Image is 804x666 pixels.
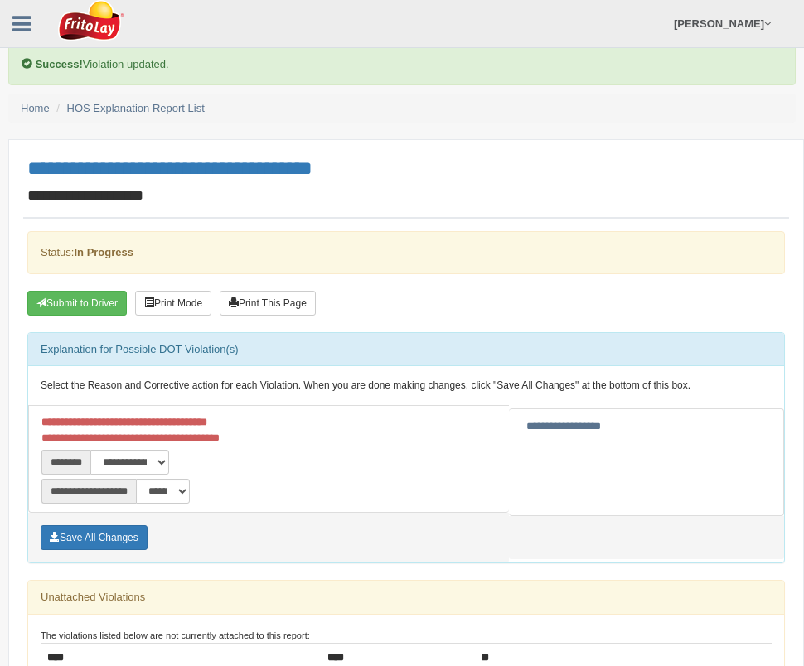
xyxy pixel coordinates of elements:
[28,333,784,366] div: Explanation for Possible DOT Violation(s)
[41,525,148,550] button: Save
[41,630,310,640] small: The violations listed below are not currently attached to this report:
[28,366,784,406] div: Select the Reason and Corrective action for each Violation. When you are done making changes, cli...
[135,291,211,316] button: Print Mode
[67,102,205,114] a: HOS Explanation Report List
[36,58,83,70] b: Success!
[28,581,784,614] div: Unattached Violations
[27,291,127,316] button: Submit To Driver
[74,246,133,258] strong: In Progress
[27,231,785,273] div: Status:
[220,291,316,316] button: Print This Page
[21,102,50,114] a: Home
